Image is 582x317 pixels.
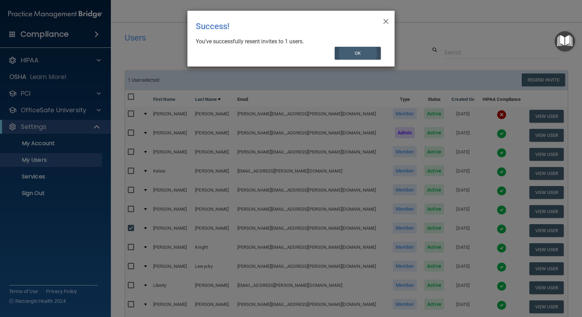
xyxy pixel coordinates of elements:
button: OK [335,47,381,60]
div: You’ve successfully resent invites to 1 users. [196,38,381,45]
div: Success! [196,16,358,36]
span: × [383,14,389,27]
button: Open Resource Center [555,31,575,52]
iframe: Drift Widget Chat Controller [462,268,574,296]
